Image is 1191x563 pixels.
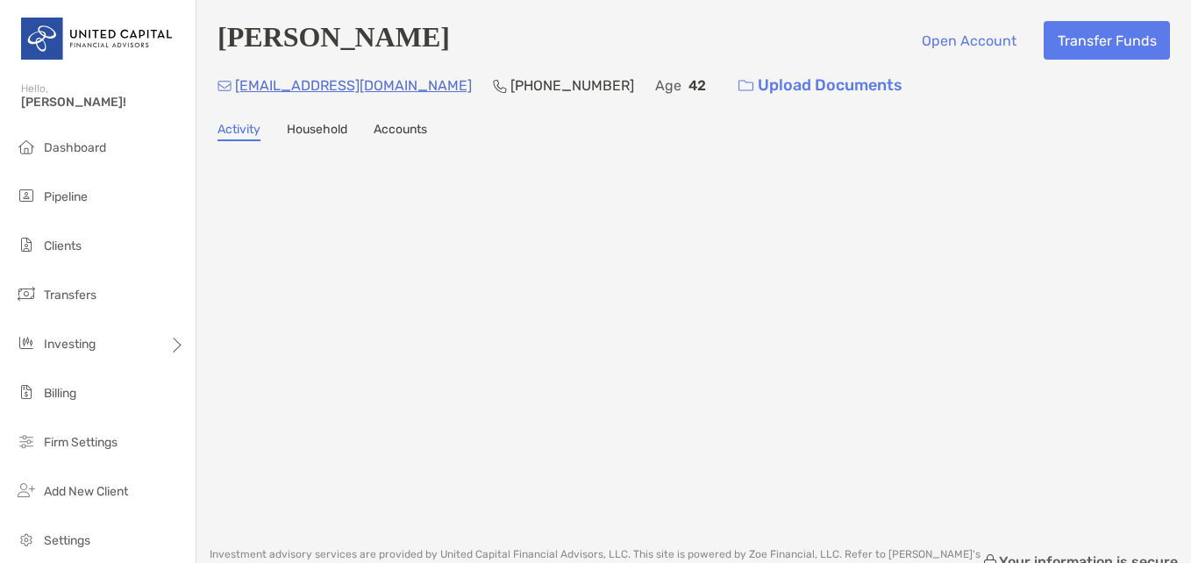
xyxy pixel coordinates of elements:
[44,386,76,401] span: Billing
[655,75,681,96] p: Age
[16,185,37,206] img: pipeline icon
[44,189,88,204] span: Pipeline
[218,21,450,60] h4: [PERSON_NAME]
[44,435,118,450] span: Firm Settings
[44,337,96,352] span: Investing
[16,234,37,255] img: clients icon
[16,283,37,304] img: transfers icon
[218,81,232,91] img: Email Icon
[16,136,37,157] img: dashboard icon
[21,95,185,110] span: [PERSON_NAME]!
[218,122,260,141] a: Activity
[493,79,507,93] img: Phone Icon
[16,332,37,353] img: investing icon
[16,529,37,550] img: settings icon
[727,67,914,104] a: Upload Documents
[44,533,90,548] span: Settings
[235,75,472,96] p: [EMAIL_ADDRESS][DOMAIN_NAME]
[44,288,96,303] span: Transfers
[688,75,706,96] p: 42
[908,21,1030,60] button: Open Account
[510,75,634,96] p: [PHONE_NUMBER]
[44,140,106,155] span: Dashboard
[16,381,37,403] img: billing icon
[44,484,128,499] span: Add New Client
[16,431,37,452] img: firm-settings icon
[1044,21,1170,60] button: Transfer Funds
[738,80,753,92] img: button icon
[21,7,175,70] img: United Capital Logo
[44,239,82,253] span: Clients
[16,480,37,501] img: add_new_client icon
[374,122,427,141] a: Accounts
[287,122,347,141] a: Household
